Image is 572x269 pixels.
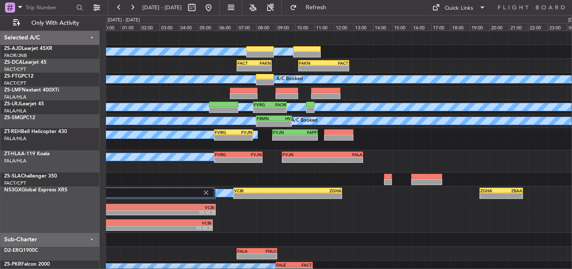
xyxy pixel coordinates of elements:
div: - [215,135,234,140]
div: 06:00 [218,23,237,31]
span: Only With Activity [22,20,88,26]
a: ZS-SLAChallenger 350 [4,174,57,179]
div: 04:00 [179,23,198,31]
div: 21:00 [509,23,528,31]
div: 16:00 [412,23,431,31]
div: VCBI [139,205,215,210]
div: 10:00 [295,23,314,31]
div: - [480,193,501,198]
div: 17:00 [431,23,451,31]
div: FVRG [215,152,238,157]
div: 13:00 [353,23,373,31]
div: 05:45 Z [137,225,211,230]
div: - [288,193,341,198]
a: ZS-LMFNextant 400XTi [4,88,59,93]
span: ZS-AJD [4,46,22,51]
div: Quick Links [445,4,473,13]
div: 05:55 Z [139,210,215,215]
a: ZT-HLAA-119 Koala [4,151,49,157]
div: FAKN [254,60,271,65]
div: HV [274,116,291,121]
a: FACT/CPT [4,66,26,73]
button: Quick Links [428,1,490,14]
div: FVRG [254,102,270,107]
div: FAOR [270,102,286,107]
span: ZS-LRJ [4,102,20,107]
div: FVJN [238,152,262,157]
a: FALA/HLA [4,94,26,100]
a: ZS-AJDLearjet 45XR [4,46,52,51]
div: - [322,157,362,162]
div: - [324,66,348,71]
span: ZS-FTG [4,74,21,79]
span: Refresh [299,5,334,10]
div: FACT [237,60,254,65]
div: 01:00 [121,23,140,31]
div: FBMN [257,116,274,121]
div: 02:00 [140,23,159,31]
div: FACT [294,262,312,267]
div: 20:00 [490,23,509,31]
a: FAOR/JNB [4,52,27,59]
div: A/C Booked [291,115,317,127]
div: FALE [276,262,294,267]
div: - [273,135,295,140]
div: - [234,193,288,198]
div: - [237,66,254,71]
button: Refresh [286,1,336,14]
span: D2-ERQ [4,248,23,253]
div: 09:00 [276,23,295,31]
a: ZS-SMGPC12 [4,115,35,120]
div: VCBI [234,188,288,193]
div: FVJN [273,130,295,135]
div: FVRG [215,130,234,135]
a: ZS-DCALearjet 45 [4,60,46,65]
label: 2 Flight Legs [67,189,202,196]
div: - [274,121,291,126]
span: N53GX [4,188,21,193]
span: ZS-DCA [4,60,23,65]
div: - [237,254,257,259]
div: FNLU [257,248,277,253]
div: FALA [322,152,362,157]
div: 03:00 [160,23,179,31]
div: - [299,66,324,71]
div: - [254,107,270,112]
a: ZS-FTGPC12 [4,74,33,79]
div: 19:00 [470,23,489,31]
div: 15:00 [392,23,412,31]
div: 22:00 [528,23,547,31]
a: FALA/HLA [4,136,26,142]
div: FVJN [283,152,322,157]
a: D2-ERQ1900C [4,248,38,253]
div: - [257,254,277,259]
div: - [215,157,238,162]
div: A/C Booked [276,73,303,86]
div: 05:00 [198,23,217,31]
div: 07:00 [237,23,256,31]
div: FVJN [234,130,253,135]
div: - [254,66,271,71]
span: [DATE] - [DATE] [142,4,182,11]
div: - [234,135,253,140]
div: - [283,157,322,162]
div: 11:00 [314,23,334,31]
div: 12:00 [334,23,353,31]
div: [DATE] - [DATE] [108,17,140,24]
a: FALA/HLA [4,108,26,114]
div: ZBAA [501,188,522,193]
div: 08:00 [256,23,276,31]
span: ZS-SMG [4,115,23,120]
img: gray-close.svg [202,189,210,196]
div: 18:00 [451,23,470,31]
a: FALA/HLA [4,158,26,164]
a: ZS-PKRFalcon 2000 [4,262,50,267]
div: - [270,107,286,112]
div: FAKN [299,60,324,65]
button: Only With Activity [9,16,91,30]
div: FAPP [295,130,317,135]
span: ZS-PKR [4,262,21,267]
span: ZS-LMF [4,88,22,93]
div: FACT [324,60,348,65]
div: ZGHA [480,188,501,193]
